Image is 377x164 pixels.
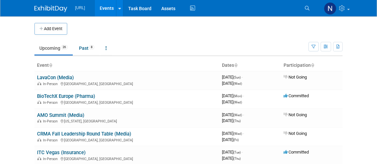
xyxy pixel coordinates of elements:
img: In-Person Event [37,157,41,160]
a: Sort by Participation Type [311,63,314,68]
span: Not Going [284,75,307,80]
span: (Fri) [233,138,239,142]
span: [DATE] [222,131,244,136]
th: Event [34,60,219,71]
span: (Sun) [233,76,241,79]
span: In-Person [43,82,60,86]
img: In-Person Event [37,100,41,104]
div: [GEOGRAPHIC_DATA], [GEOGRAPHIC_DATA] [37,137,217,142]
a: ITC Vegas (Insurance) [37,150,86,155]
span: In-Person [43,119,60,123]
a: Sort by Event Name [49,63,52,68]
a: BioTechX Europe (Pharma) [37,93,95,99]
span: (Wed) [233,100,242,104]
span: - [242,150,243,155]
span: Not Going [284,131,307,136]
span: (Mon) [233,94,242,98]
span: - [242,75,243,80]
a: AMO Summit (Media) [37,112,84,118]
span: Committed [284,150,309,155]
button: Add Event [34,23,67,35]
span: Committed [284,93,309,98]
span: [DATE] [222,150,243,155]
span: (Thu) [233,119,241,123]
div: [GEOGRAPHIC_DATA], [GEOGRAPHIC_DATA] [37,100,217,105]
span: In-Person [43,138,60,142]
span: [DATE] [222,156,241,161]
span: [DATE] [222,100,242,104]
span: - [243,112,244,117]
img: In-Person Event [37,119,41,122]
span: 26 [61,45,68,50]
div: [GEOGRAPHIC_DATA], [GEOGRAPHIC_DATA] [37,81,217,86]
span: [DATE] [222,75,243,80]
img: Noah Paaymans [324,2,336,15]
a: Past8 [74,42,99,54]
img: ExhibitDay [34,6,67,12]
img: In-Person Event [37,138,41,141]
span: (Wed) [233,113,242,117]
span: (Tue) [233,151,241,154]
span: [DATE] [222,112,244,117]
a: CRMA Fall Leadership Round Table (Media) [37,131,131,137]
span: - [243,131,244,136]
th: Participation [281,60,343,71]
span: Not Going [284,112,307,117]
a: Sort by Start Date [234,63,237,68]
span: 8 [89,45,94,50]
span: (Wed) [233,132,242,136]
span: - [243,93,244,98]
div: [US_STATE], [GEOGRAPHIC_DATA] [37,118,217,123]
a: LavaCon (Media) [37,75,74,81]
span: (Thu) [233,157,241,160]
a: Upcoming26 [34,42,73,54]
span: [URL] [75,6,85,10]
span: [DATE] [222,118,241,123]
span: (Wed) [233,82,242,85]
span: [DATE] [222,81,242,86]
span: In-Person [43,157,60,161]
span: [DATE] [222,93,244,98]
th: Dates [219,60,281,71]
span: [DATE] [222,137,239,142]
span: In-Person [43,100,60,105]
img: In-Person Event [37,82,41,85]
div: [GEOGRAPHIC_DATA], [GEOGRAPHIC_DATA] [37,156,217,161]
